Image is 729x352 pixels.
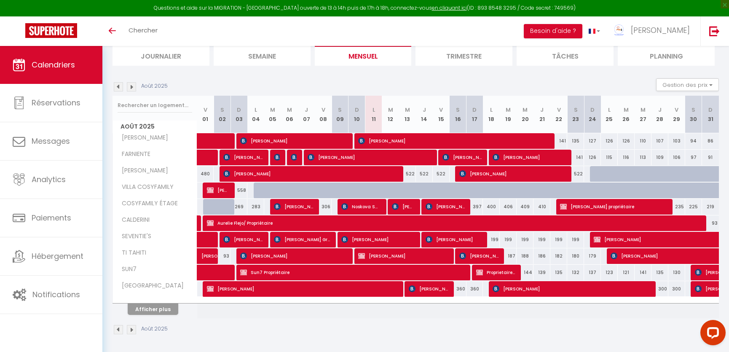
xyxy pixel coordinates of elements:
span: [PERSON_NAME] [459,248,499,264]
div: 300 [668,281,685,297]
span: [PERSON_NAME] [426,231,482,247]
div: 121 [618,265,635,280]
div: 123 [601,265,618,280]
div: 522 [567,166,584,182]
span: [PERSON_NAME] [358,133,549,149]
th: 16 [450,96,466,133]
abbr: S [220,106,224,114]
li: Journalier [113,45,209,66]
div: 182 [550,248,567,264]
div: 130 [668,265,685,280]
th: 03 [230,96,247,133]
span: [PERSON_NAME] [207,281,398,297]
th: 29 [668,96,685,133]
div: 94 [685,133,702,149]
th: 25 [601,96,618,133]
abbr: V [675,106,678,114]
abbr: J [540,106,544,114]
div: 199 [500,232,517,247]
span: [PERSON_NAME] [291,149,296,165]
div: 199 [517,232,533,247]
th: 27 [635,96,651,133]
a: ... [PERSON_NAME] [606,16,700,46]
div: 97 [685,150,702,165]
span: [PERSON_NAME] [308,149,431,165]
div: 199 [533,232,550,247]
abbr: M [624,106,629,114]
span: Proprietaire - [476,264,515,280]
div: 141 [550,133,567,149]
div: 141 [567,150,584,165]
span: SEVENTIE'S [114,232,153,241]
div: 141 [635,265,651,280]
abbr: S [574,106,578,114]
div: 397 [466,199,483,215]
th: 07 [298,96,315,133]
th: 18 [483,96,500,133]
div: 283 [247,199,264,215]
span: [PERSON_NAME] [223,149,263,165]
span: Calendriers [32,59,75,70]
abbr: S [691,106,695,114]
span: Hébergement [32,251,83,261]
th: 13 [399,96,416,133]
div: 179 [584,248,601,264]
span: CALDERINI [114,215,152,225]
span: SUN7 [114,265,146,274]
th: 31 [702,96,719,133]
div: 406 [500,199,517,215]
abbr: V [204,106,207,114]
div: 86 [702,133,719,149]
abbr: D [355,106,359,114]
div: 107 [651,133,668,149]
div: 410 [533,199,550,215]
span: [PERSON_NAME] propriétaire [560,199,667,215]
div: 480 [197,166,214,182]
th: 17 [466,96,483,133]
button: Besoin d'aide ? [524,24,582,38]
span: VILLA COSYFAMILY [114,183,176,192]
abbr: S [456,106,460,114]
span: [PERSON_NAME] [114,133,170,142]
th: 01 [197,96,214,133]
th: 08 [315,96,332,133]
abbr: L [255,106,257,114]
abbr: V [439,106,443,114]
span: [PERSON_NAME] [240,248,347,264]
div: 522 [416,166,433,182]
th: 20 [517,96,533,133]
li: Semaine [214,45,311,66]
th: 09 [332,96,348,133]
th: 11 [365,96,382,133]
div: 360 [466,281,483,297]
div: 180 [567,248,584,264]
div: 135 [651,265,668,280]
span: Analytics [32,174,66,185]
span: [PERSON_NAME] [223,231,263,247]
span: TI TAHITI [114,248,148,258]
p: Août 2025 [141,82,168,90]
abbr: S [338,106,342,114]
abbr: J [658,106,662,114]
div: 144 [517,265,533,280]
th: 05 [264,96,281,133]
img: ... [613,24,625,37]
span: Aurelie Flejo/ Propriétaire [207,215,701,231]
span: Chercher [129,26,158,35]
th: 28 [651,96,668,133]
div: 135 [567,133,584,149]
span: [PERSON_NAME] [201,244,221,260]
span: COSYFAMILY ÉTAGE [114,199,180,208]
div: 409 [517,199,533,215]
span: [PERSON_NAME] [240,133,347,149]
div: 91 [702,150,719,165]
span: Réservations [32,97,80,108]
div: 219 [702,199,719,215]
div: 269 [230,199,247,215]
th: 12 [382,96,399,133]
span: [PERSON_NAME] [493,149,566,165]
abbr: D [237,106,241,114]
a: Chercher [122,16,164,46]
abbr: M [388,106,393,114]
